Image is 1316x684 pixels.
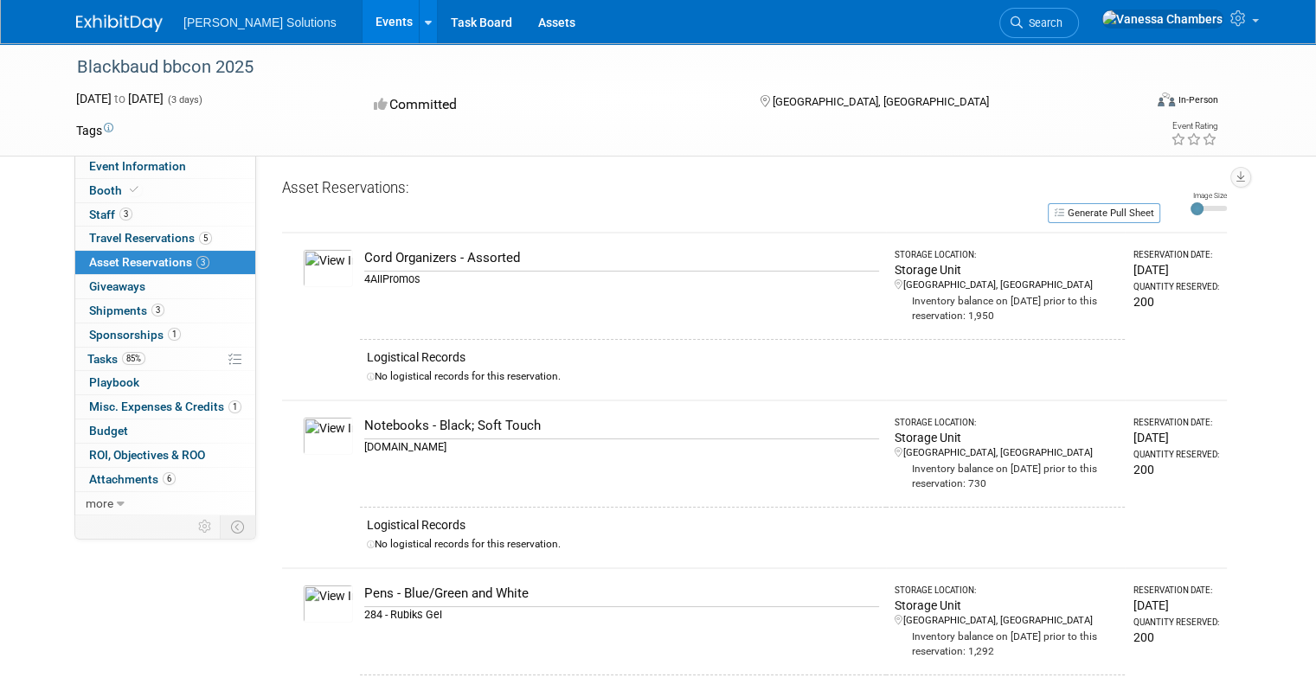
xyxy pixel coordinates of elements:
[75,444,255,467] a: ROI, Objectives & ROO
[367,369,1118,384] div: No logistical records for this reservation.
[89,183,142,197] span: Booth
[228,400,241,413] span: 1
[895,417,1118,429] div: Storage Location:
[1023,16,1062,29] span: Search
[367,537,1118,552] div: No logistical records for this reservation.
[76,92,164,105] span: [DATE] [DATE]
[76,122,113,139] td: Tags
[1133,585,1220,597] div: Reservation Date:
[89,208,132,221] span: Staff
[89,279,145,293] span: Giveaways
[166,94,202,105] span: (3 days)
[190,515,221,538] td: Personalize Event Tab Strip
[163,472,176,485] span: 6
[1171,122,1217,131] div: Event Rating
[89,328,181,342] span: Sponsorships
[199,232,212,245] span: 5
[89,400,241,413] span: Misc. Expenses & Credits
[1133,597,1220,614] div: [DATE]
[1133,429,1220,446] div: [DATE]
[112,92,128,105] span: to
[364,585,878,603] div: Pens - Blue/Green and White
[895,614,1118,628] div: [GEOGRAPHIC_DATA], [GEOGRAPHIC_DATA]
[89,375,139,389] span: Playbook
[122,352,145,365] span: 85%
[183,16,337,29] span: [PERSON_NAME] Solutions
[75,348,255,371] a: Tasks85%
[89,472,176,486] span: Attachments
[75,395,255,419] a: Misc. Expenses & Credits1
[1048,203,1160,223] button: Generate Pull Sheet
[364,417,878,435] div: Notebooks - Black; Soft Touch
[303,417,353,455] img: View Images
[1133,293,1220,310] div: 200
[999,8,1079,38] a: Search
[895,261,1118,278] div: Storage Unit
[1191,190,1227,201] div: Image Size
[773,95,989,108] span: [GEOGRAPHIC_DATA], [GEOGRAPHIC_DATA]
[75,155,255,178] a: Event Information
[75,203,255,227] a: Staff3
[89,231,212,245] span: Travel Reservations
[168,328,181,341] span: 1
[369,90,732,120] div: Committed
[87,352,145,366] span: Tasks
[367,348,1118,366] div: Logistical Records
[89,424,128,438] span: Budget
[895,585,1118,597] div: Storage Location:
[71,52,1121,83] div: Blackbaud bbcon 2025
[303,249,353,287] img: View Images
[895,249,1118,261] div: Storage Location:
[75,468,255,491] a: Attachments6
[89,304,164,317] span: Shipments
[1133,449,1220,461] div: Quantity Reserved:
[895,429,1118,446] div: Storage Unit
[1133,261,1220,278] div: [DATE]
[221,515,256,538] td: Toggle Event Tabs
[1133,617,1220,629] div: Quantity Reserved:
[196,256,209,269] span: 3
[1133,281,1220,293] div: Quantity Reserved:
[86,496,113,510] span: more
[119,208,132,221] span: 3
[895,446,1118,460] div: [GEOGRAPHIC_DATA], [GEOGRAPHIC_DATA]
[89,255,209,269] span: Asset Reservations
[895,292,1118,323] div: Inventory balance on [DATE] prior to this reservation: 1,950
[75,323,255,347] a: Sponsorships1
[89,159,186,173] span: Event Information
[75,251,255,274] a: Asset Reservations3
[76,15,163,32] img: ExhibitDay
[75,299,255,323] a: Shipments3
[75,371,255,394] a: Playbook
[895,460,1118,491] div: Inventory balance on [DATE] prior to this reservation: 730
[1101,10,1223,29] img: Vanessa Chambers
[130,185,138,195] i: Booth reservation complete
[75,419,255,443] a: Budget
[364,271,878,287] div: 4AllPromos
[1133,461,1220,478] div: 200
[1133,249,1220,261] div: Reservation Date:
[282,178,1152,201] div: Asset Reservations:
[1133,417,1220,429] div: Reservation Date:
[895,278,1118,292] div: [GEOGRAPHIC_DATA], [GEOGRAPHIC_DATA]
[75,179,255,202] a: Booth
[364,606,878,623] div: 284 - Rubiks Gel
[1133,629,1220,646] div: 200
[364,438,878,455] div: [DOMAIN_NAME]
[895,597,1118,614] div: Storage Unit
[1178,93,1218,106] div: In-Person
[1050,90,1218,116] div: Event Format
[1158,93,1175,106] img: Format-Inperson.png
[75,275,255,298] a: Giveaways
[151,304,164,316] span: 3
[75,492,255,515] a: more
[367,516,1118,534] div: Logistical Records
[75,227,255,250] a: Travel Reservations5
[303,585,353,623] img: View Images
[364,249,878,267] div: Cord Organizers - Assorted
[89,448,205,462] span: ROI, Objectives & ROO
[895,628,1118,659] div: Inventory balance on [DATE] prior to this reservation: 1,292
